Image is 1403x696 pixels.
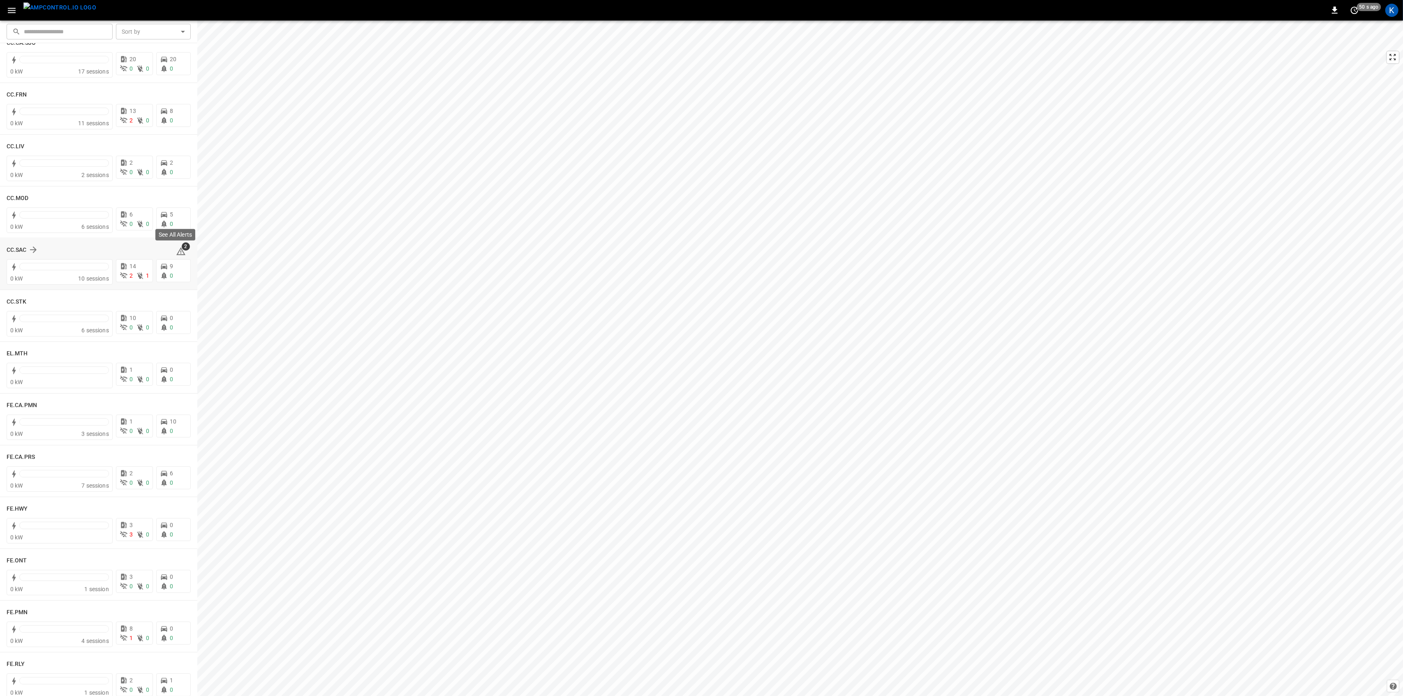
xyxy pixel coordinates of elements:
[146,376,149,383] span: 0
[129,625,133,632] span: 8
[129,428,133,434] span: 0
[10,327,23,334] span: 0 kW
[78,275,109,282] span: 10 sessions
[170,56,176,62] span: 20
[170,221,173,227] span: 0
[23,2,96,13] img: ampcontrol.io logo
[170,159,173,166] span: 2
[7,660,25,669] h6: FE.RLY
[170,583,173,590] span: 0
[129,677,133,684] span: 2
[81,172,109,178] span: 2 sessions
[129,376,133,383] span: 0
[146,117,149,124] span: 0
[170,687,173,693] span: 0
[129,418,133,425] span: 1
[129,522,133,528] span: 3
[1357,3,1381,11] span: 50 s ago
[10,586,23,592] span: 0 kW
[10,224,23,230] span: 0 kW
[78,68,109,75] span: 17 sessions
[129,479,133,486] span: 0
[129,263,136,270] span: 14
[10,689,23,696] span: 0 kW
[7,401,37,410] h6: FE.CA.PMN
[84,586,109,592] span: 1 session
[129,315,136,321] span: 10
[146,687,149,693] span: 0
[10,482,23,489] span: 0 kW
[81,638,109,644] span: 4 sessions
[7,505,28,514] h6: FE.HWY
[146,479,149,486] span: 0
[170,169,173,175] span: 0
[146,169,149,175] span: 0
[170,263,173,270] span: 9
[170,428,173,434] span: 0
[129,169,133,175] span: 0
[170,108,173,114] span: 8
[84,689,109,696] span: 1 session
[129,470,133,477] span: 2
[182,242,190,251] span: 2
[146,324,149,331] span: 0
[129,108,136,114] span: 13
[170,531,173,538] span: 0
[170,117,173,124] span: 0
[170,635,173,641] span: 0
[10,172,23,178] span: 0 kW
[129,366,133,373] span: 1
[7,90,27,99] h6: CC.FRN
[146,65,149,72] span: 0
[7,453,35,462] h6: FE.CA.PRS
[170,211,173,218] span: 5
[146,428,149,434] span: 0
[146,221,149,227] span: 0
[170,418,176,425] span: 10
[129,65,133,72] span: 0
[81,482,109,489] span: 7 sessions
[146,531,149,538] span: 0
[7,556,27,565] h6: FE.ONT
[78,120,109,127] span: 11 sessions
[10,379,23,385] span: 0 kW
[7,142,25,151] h6: CC.LIV
[129,687,133,693] span: 0
[1385,4,1398,17] div: profile-icon
[129,117,133,124] span: 2
[170,376,173,383] span: 0
[170,272,173,279] span: 0
[129,583,133,590] span: 0
[129,531,133,538] span: 3
[170,574,173,580] span: 0
[129,272,133,279] span: 2
[170,324,173,331] span: 0
[7,608,28,617] h6: FE.PMN
[170,315,173,321] span: 0
[146,272,149,279] span: 1
[10,120,23,127] span: 0 kW
[10,638,23,644] span: 0 kW
[170,625,173,632] span: 0
[7,246,27,255] h6: CC.SAC
[129,324,133,331] span: 0
[129,635,133,641] span: 1
[81,224,109,230] span: 6 sessions
[170,479,173,486] span: 0
[170,65,173,72] span: 0
[146,583,149,590] span: 0
[129,221,133,227] span: 0
[10,275,23,282] span: 0 kW
[10,68,23,75] span: 0 kW
[7,349,28,358] h6: EL.MTH
[7,194,29,203] h6: CC.MOD
[10,534,23,541] span: 0 kW
[129,56,136,62] span: 20
[170,677,173,684] span: 1
[10,431,23,437] span: 0 kW
[170,522,173,528] span: 0
[7,39,36,48] h6: CC.CA.SJO
[129,159,133,166] span: 2
[1348,4,1361,17] button: set refresh interval
[129,574,133,580] span: 3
